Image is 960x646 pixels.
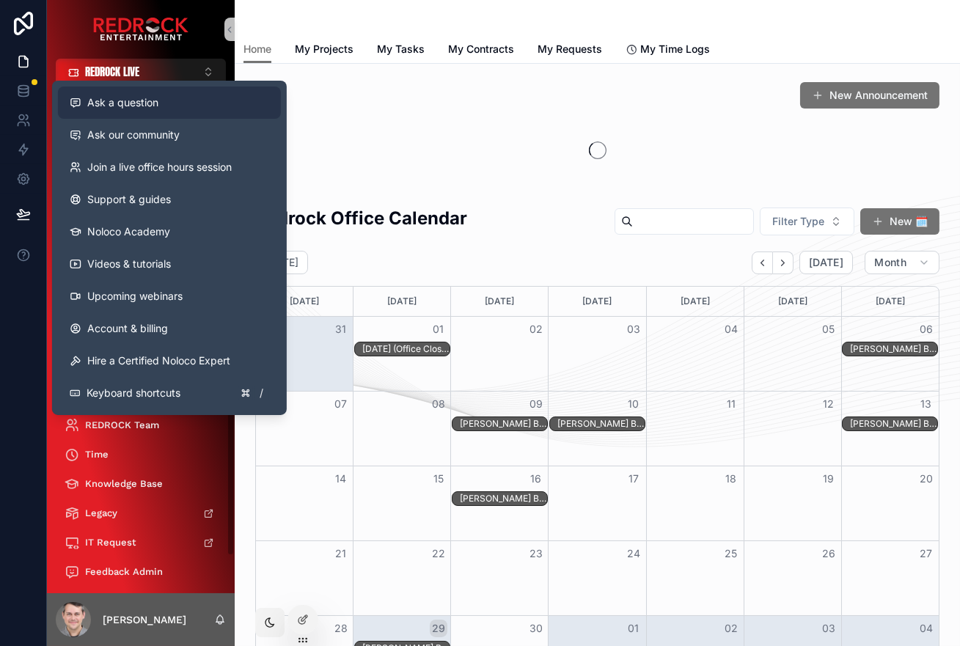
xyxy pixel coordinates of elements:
a: New Announcement [800,82,939,109]
span: My Time Logs [640,42,710,56]
button: 30 [527,620,545,637]
span: My Projects [295,42,353,56]
div: [DATE] [747,287,839,316]
a: My Contracts [448,36,514,65]
span: REDROCK Team [85,419,159,431]
div: [DATE] [844,287,937,316]
div: scrollable content [47,85,235,593]
button: 01 [625,620,642,637]
span: Feedback Admin [85,566,163,578]
div: LAMAR WHITLEY BIRTHDAY [557,417,645,430]
button: Select Button [760,208,854,235]
span: Noloco Academy [87,224,170,239]
button: 08 [430,395,447,413]
button: 25 [722,545,740,562]
div: HANNA BERGSTROM BIRTHDAY [460,417,547,430]
span: Hire a Certified Noloco Expert [87,353,230,368]
a: Noloco Academy [58,216,281,248]
button: 28 [332,620,350,637]
span: Month [874,256,906,269]
button: 09 [527,395,545,413]
span: Keyboard shortcuts [87,386,180,400]
a: Support & guides [58,183,281,216]
button: 22 [430,545,447,562]
div: [PERSON_NAME] BIRTHDAY [460,418,547,430]
button: 10 [625,395,642,413]
a: REDROCK Team [56,412,226,438]
button: 23 [527,545,545,562]
a: Ask our community [58,119,281,151]
button: 04 [722,320,740,338]
button: Back [752,252,773,274]
button: 02 [527,320,545,338]
button: 29 [430,620,447,637]
span: Support & guides [87,192,171,207]
div: [DATE] [551,287,643,316]
div: NATE ERNSBERGER BIRTHDAY [850,417,937,430]
button: 21 [332,545,350,562]
button: 19 [820,470,838,488]
a: Knowledge Base [56,471,226,497]
a: Feedback Admin [56,559,226,585]
button: 03 [820,620,838,637]
a: New 🗓️ [860,208,939,235]
button: [DATE] [799,251,853,274]
a: Join a live office hours session [58,151,281,183]
button: 27 [917,545,935,562]
div: [DATE] (Office Closed) [362,343,450,355]
span: [DATE] [809,256,843,269]
button: 12 [820,395,838,413]
span: Ask a question [87,95,158,110]
button: 18 [722,470,740,488]
a: My Time Logs [626,36,710,65]
h2: Redrock Office Calendar [255,206,467,230]
div: [DATE] [649,287,741,316]
button: 17 [625,470,642,488]
img: App logo [93,18,188,41]
button: 04 [917,620,935,637]
span: Knowledge Base [85,478,163,490]
div: [PERSON_NAME] BIRTHDAY [850,343,937,355]
button: Hire a Certified Noloco Expert [58,345,281,377]
a: Account & billing [58,312,281,345]
button: 14 [332,470,350,488]
div: Labor Day (Office Closed) [362,342,450,356]
div: [DATE] [356,287,448,316]
a: Videos & tutorials [58,248,281,280]
button: 07 [332,395,350,413]
div: [PERSON_NAME] BIRTHDAY [557,418,645,430]
button: 11 [722,395,740,413]
a: My Requests [538,36,602,65]
span: Home [243,42,271,56]
div: [DATE] [258,287,351,316]
a: Upcoming webinars [58,280,281,312]
div: [DATE] [453,287,546,316]
button: 13 [917,395,935,413]
button: 15 [430,470,447,488]
button: 26 [820,545,838,562]
button: 31 [332,320,350,338]
div: [PERSON_NAME] BIRTHDAY [460,493,547,504]
button: 02 [722,620,740,637]
button: 05 [820,320,838,338]
span: Upcoming webinars [87,289,183,304]
span: My Contracts [448,42,514,56]
button: Select Button [56,59,226,85]
button: 20 [917,470,935,488]
a: IT Request [56,529,226,556]
p: [PERSON_NAME] [103,612,186,627]
a: Home [243,36,271,64]
button: 03 [625,320,642,338]
div: ED KAUFFMAN BIRTHDAY [850,342,937,356]
span: Videos & tutorials [87,257,171,271]
button: 01 [430,320,447,338]
button: 16 [527,470,545,488]
a: My Projects [295,36,353,65]
span: Join a live office hours session [87,160,232,175]
div: [PERSON_NAME] BIRTHDAY [850,418,937,430]
span: Ask our community [87,128,180,142]
button: 24 [625,545,642,562]
span: My Tasks [377,42,425,56]
span: IT Request [85,537,136,548]
a: Time [56,441,226,468]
